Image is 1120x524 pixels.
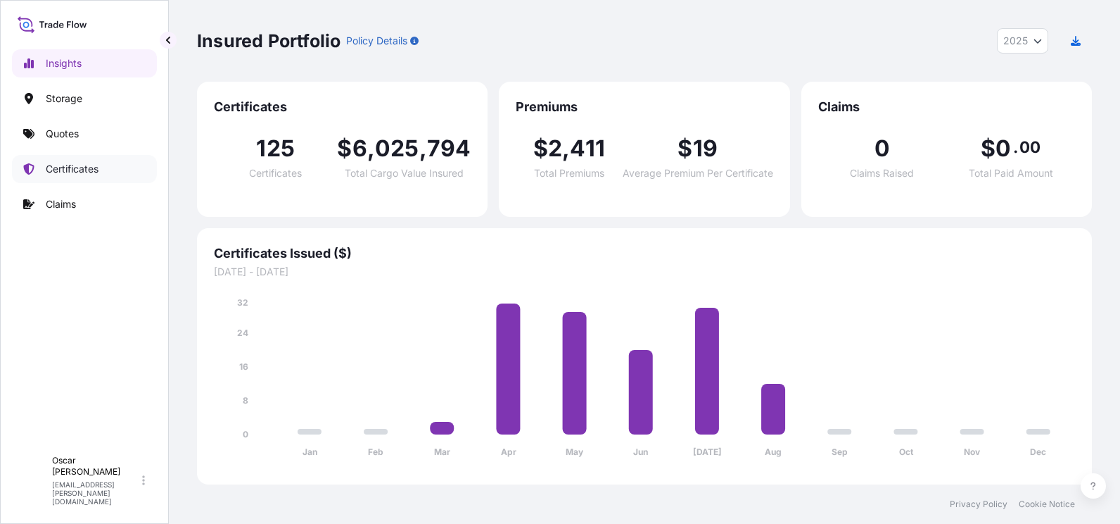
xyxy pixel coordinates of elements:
span: Total Premiums [534,168,604,178]
span: Certificates [214,99,471,116]
span: Claims [818,99,1075,116]
p: Storage [46,92,82,106]
span: $ [981,137,995,160]
span: . [1013,142,1018,153]
tspan: Jun [633,447,648,457]
span: $ [533,137,548,160]
span: Average Premium Per Certificate [623,168,773,178]
a: Quotes [12,120,157,148]
span: 6 [352,137,367,160]
tspan: Nov [964,447,981,457]
span: Certificates Issued ($) [214,245,1075,262]
span: $ [677,137,692,160]
p: Policy Details [346,34,407,48]
tspan: Oct [899,447,914,457]
span: 00 [1019,142,1041,153]
span: , [367,137,375,160]
span: O [27,473,37,487]
tspan: 24 [237,327,248,338]
p: Quotes [46,127,79,141]
span: Total Paid Amount [969,168,1053,178]
button: Year Selector [997,28,1048,54]
a: Privacy Policy [950,499,1007,510]
tspan: Dec [1030,447,1046,457]
p: Certificates [46,162,98,176]
tspan: May [566,447,584,457]
span: 794 [427,137,471,160]
p: Insights [46,56,82,70]
tspan: Jan [303,447,317,457]
span: 0 [874,137,890,160]
p: Claims [46,197,76,211]
tspan: 16 [239,361,248,372]
span: Certificates [249,168,302,178]
span: 0 [995,137,1011,160]
tspan: Aug [765,447,782,457]
span: Premiums [516,99,772,116]
span: Claims Raised [850,168,914,178]
tspan: Sep [832,447,848,457]
a: Claims [12,190,157,218]
span: 025 [375,137,419,160]
span: $ [337,137,352,160]
tspan: [DATE] [693,447,722,457]
span: 2 [548,137,562,160]
tspan: 32 [237,297,248,308]
p: [EMAIL_ADDRESS][PERSON_NAME][DOMAIN_NAME] [52,480,139,506]
a: Cookie Notice [1019,499,1075,510]
span: 125 [256,137,295,160]
tspan: 0 [243,429,248,439]
span: , [562,137,570,160]
tspan: Apr [501,447,516,457]
tspan: Mar [434,447,450,457]
span: 411 [570,137,605,160]
span: [DATE] - [DATE] [214,265,1075,279]
tspan: Feb [368,447,383,457]
span: , [419,137,427,160]
p: Insured Portfolio [197,30,341,52]
span: 2025 [1003,34,1028,48]
a: Insights [12,49,157,77]
span: 19 [693,137,718,160]
p: Oscar [PERSON_NAME] [52,455,139,478]
tspan: 8 [243,395,248,406]
a: Storage [12,85,157,113]
a: Certificates [12,155,157,183]
span: Total Cargo Value Insured [345,168,464,178]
